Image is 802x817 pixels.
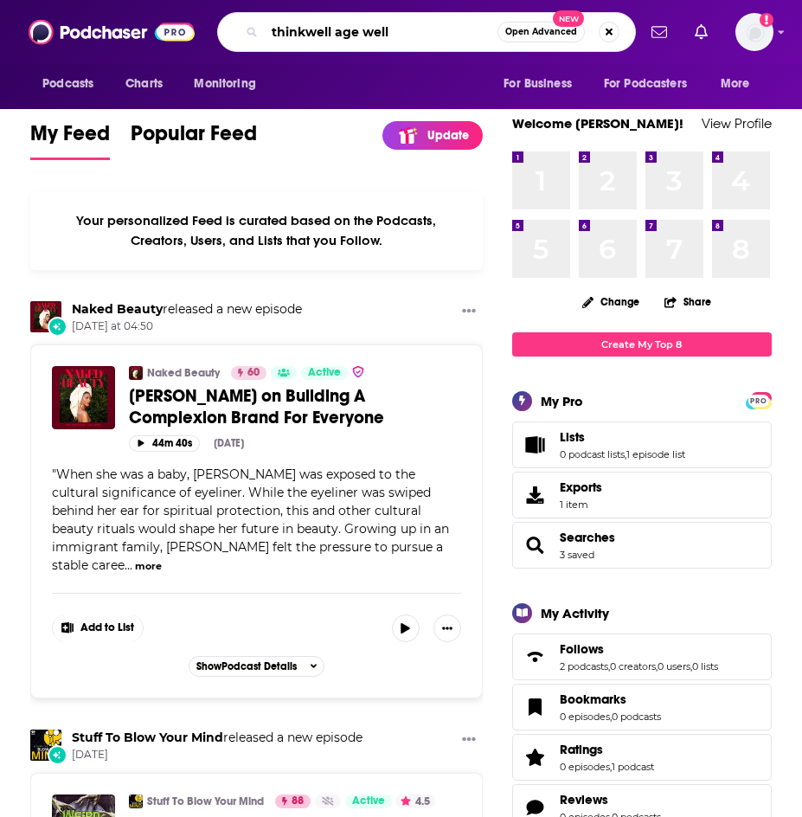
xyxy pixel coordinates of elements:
a: Active [301,366,348,380]
a: Exports [512,472,772,518]
span: , [690,660,692,672]
div: My Activity [541,605,609,621]
span: Ratings [512,734,772,781]
button: Show More Button [53,614,143,642]
span: Add to List [80,621,134,634]
a: Reviews [560,792,661,807]
a: 0 podcast lists [560,448,625,460]
svg: Add a profile image [760,13,773,27]
div: New Episode [48,317,67,336]
div: New Episode [48,745,67,764]
a: 0 podcasts [612,711,661,723]
a: Welcome [PERSON_NAME]! [512,115,683,132]
a: Searches [518,533,553,557]
a: PRO [748,393,769,406]
span: My Feed [30,120,110,157]
span: [DATE] at 04:50 [72,319,302,334]
p: Update [427,128,469,143]
a: Lists [518,433,553,457]
span: For Podcasters [604,72,687,96]
span: , [625,448,626,460]
div: Search podcasts, credits, & more... [217,12,636,52]
button: open menu [182,68,278,100]
span: [PERSON_NAME] on Building A Complexion Brand For Everyone [129,385,384,428]
span: Exports [518,483,553,507]
a: 1 podcast [612,761,654,773]
span: 1 item [560,499,602,511]
span: Exports [560,479,602,495]
a: Naked Beauty [129,366,143,380]
span: , [610,761,612,773]
a: 0 episodes [560,711,610,723]
button: open menu [491,68,593,100]
span: , [608,660,610,672]
div: [DATE] [214,437,244,449]
a: Naked Beauty [147,366,220,380]
a: Bookmarks [518,695,553,719]
a: Stuff To Blow Your Mind [147,794,264,808]
a: Active [345,794,392,808]
span: More [721,72,750,96]
button: open menu [30,68,116,100]
span: 60 [247,364,260,382]
a: Bookmarks [560,692,661,707]
img: Stuff To Blow Your Mind [129,794,143,808]
span: Bookmarks [512,684,772,730]
img: Naked Beauty [30,301,61,332]
span: Bookmarks [560,692,626,707]
button: Open AdvancedNew [497,22,585,42]
span: Show Podcast Details [196,660,297,672]
button: more [135,559,162,574]
span: Podcasts [42,72,93,96]
img: Deepica Mutyala on Building A Complexion Brand For Everyone [52,366,115,429]
h3: released a new episode [72,730,363,746]
img: Stuff To Blow Your Mind [30,730,61,761]
span: Monitoring [194,72,255,96]
a: Lists [560,429,685,445]
span: Follows [512,634,772,680]
img: User Profile [735,13,773,51]
a: View Profile [702,115,772,132]
img: verified Badge [351,364,365,379]
span: Searches [512,522,772,569]
div: Your personalized Feed is curated based on the Podcasts, Creators, Users, and Lists that you Follow. [30,191,482,270]
a: 2 podcasts [560,660,608,672]
button: 4.5 [395,794,435,808]
a: Update [382,121,483,150]
a: [PERSON_NAME] on Building A Complexion Brand For Everyone [129,385,460,428]
a: 0 lists [692,660,718,672]
button: Change [572,291,650,312]
span: Logged in as Ashley_Beenen [735,13,773,51]
button: Show More Button [455,730,483,751]
a: 88 [275,794,311,808]
span: Active [352,793,385,810]
a: Ratings [518,745,553,769]
a: Searches [560,530,615,545]
button: open menu [709,68,772,100]
span: " [52,466,449,573]
button: Show More Button [433,614,461,642]
span: Ratings [560,742,603,757]
a: 60 [231,366,266,380]
span: Follows [560,641,604,657]
span: Reviews [560,792,608,807]
a: Podchaser - Follow, Share and Rate Podcasts [29,16,195,48]
span: Open Advanced [505,28,577,36]
a: Charts [114,68,173,100]
span: 88 [292,793,304,810]
span: New [553,10,584,27]
a: Follows [518,645,553,669]
span: Charts [125,72,163,96]
button: open menu [593,68,712,100]
span: Lists [560,429,585,445]
button: ShowPodcast Details [189,656,325,677]
span: ... [125,557,132,573]
a: Popular Feed [131,120,257,160]
a: Stuff To Blow Your Mind [72,730,223,745]
a: 3 saved [560,549,594,561]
